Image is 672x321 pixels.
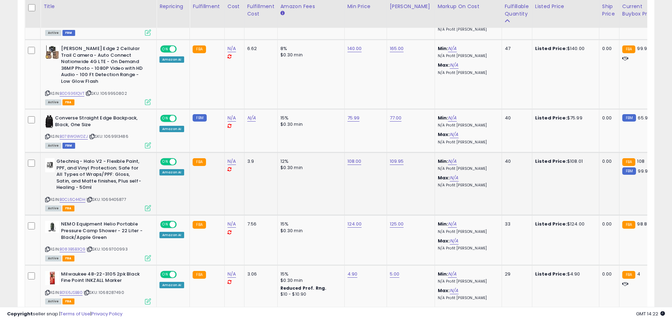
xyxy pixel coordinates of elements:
[438,296,496,301] p: N/A Profit [PERSON_NAME]
[45,271,59,285] img: 51HnCb-kJRL._SL40_.jpg
[438,131,450,138] b: Max:
[638,115,650,121] span: 65.99
[228,158,236,165] a: N/A
[62,143,75,149] span: FBM
[280,10,285,17] small: Amazon Fees.
[438,115,448,121] b: Min:
[159,56,184,63] div: Amazon AI
[535,3,596,10] div: Listed Price
[45,115,151,148] div: ASIN:
[438,62,450,68] b: Max:
[228,45,236,52] a: N/A
[637,158,644,165] span: 108
[62,205,74,211] span: FBA
[89,134,128,139] span: | SKU: 1069913486
[438,45,448,52] b: Min:
[62,298,74,304] span: FBA
[45,143,61,149] span: All listings currently available for purchase on Amazon
[438,140,496,145] p: N/A Profit [PERSON_NAME]
[535,115,594,121] div: $75.99
[45,45,59,60] img: 51R12YUTH1L._SL40_.jpg
[247,115,256,122] a: N/A
[161,222,170,228] span: ON
[636,310,665,317] span: 2025-09-8 14:22 GMT
[535,45,594,52] div: $140.00
[347,45,362,52] a: 140.00
[448,158,456,165] a: N/A
[45,271,151,304] div: ASIN:
[228,221,236,228] a: N/A
[390,221,404,228] a: 125.00
[247,45,272,52] div: 6.62
[193,158,206,166] small: FBA
[438,3,499,10] div: Markup on Cost
[228,3,241,10] div: Cost
[176,116,187,122] span: OFF
[45,255,61,261] span: All listings currently available for purchase on Amazon
[280,228,339,234] div: $0.30 min
[45,30,61,36] span: All listings currently available for purchase on Amazon
[448,271,456,278] a: N/A
[535,45,567,52] b: Listed Price:
[45,205,61,211] span: All listings currently available for purchase on Amazon
[62,255,74,261] span: FBA
[450,237,458,245] a: N/A
[193,114,206,122] small: FBM
[535,271,567,277] b: Listed Price:
[193,271,206,279] small: FBA
[45,221,59,233] img: 318DkxqNjOL._SL40_.jpg
[280,45,339,52] div: 8%
[159,169,184,175] div: Amazon AI
[45,298,61,304] span: All listings currently available for purchase on Amazon
[161,116,170,122] span: ON
[280,121,339,128] div: $0.30 min
[438,287,450,294] b: Max:
[228,115,236,122] a: N/A
[176,222,187,228] span: OFF
[280,3,341,10] div: Amazon Fees
[438,158,448,165] b: Min:
[602,158,614,165] div: 0.00
[637,271,640,277] span: 4
[60,246,85,252] a: B083B5B3Q9
[450,174,458,181] a: N/A
[438,54,496,58] p: N/A Profit [PERSON_NAME]
[505,221,527,227] div: 33
[85,91,127,96] span: | SKU: 1069950802
[622,167,636,175] small: FBM
[280,52,339,58] div: $0.30 min
[390,158,404,165] a: 109.95
[45,45,151,104] div: ASIN:
[450,287,458,294] a: N/A
[450,62,458,69] a: N/A
[55,115,141,130] b: Converse Straight Edge Backpack, Black, One Size
[438,123,496,128] p: N/A Profit [PERSON_NAME]
[602,3,616,18] div: Ship Price
[448,45,456,52] a: N/A
[505,158,527,165] div: 40
[450,131,458,138] a: N/A
[60,91,84,97] a: B0D9361QVT
[505,45,527,52] div: 47
[637,45,650,52] span: 99.99
[438,70,496,75] p: N/A Profit [PERSON_NAME]
[45,158,55,172] img: 310El5ylPgL._SL40_.jpg
[45,221,151,260] div: ASIN:
[505,271,527,277] div: 29
[505,115,527,121] div: 40
[448,221,456,228] a: N/A
[60,290,83,296] a: B01E6JSBB0
[176,46,187,52] span: OFF
[45,99,61,105] span: All listings currently available for purchase on Amazon
[62,30,75,36] span: FBM
[535,221,594,227] div: $124.00
[193,3,221,10] div: Fulfillment
[176,159,187,165] span: OFF
[438,229,496,234] p: N/A Profit [PERSON_NAME]
[193,221,206,229] small: FBA
[602,115,614,121] div: 0.00
[280,115,339,121] div: 15%
[438,183,496,188] p: N/A Profit [PERSON_NAME]
[161,159,170,165] span: ON
[176,271,187,277] span: OFF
